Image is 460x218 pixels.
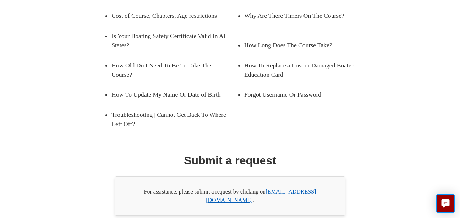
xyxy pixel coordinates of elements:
h1: Submit a request [184,152,276,169]
a: Forgot Username Or Password [244,85,359,104]
a: How Long Does The Course Take? [244,35,359,55]
a: How Old Do I Need To Be To Take The Course? [111,55,226,85]
a: Cost of Course, Chapters, Age restrictions [111,6,226,26]
a: Why Are There Timers On The Course? [244,6,359,26]
a: How To Update My Name Or Date of Birth [111,85,226,104]
div: For assistance, please submit a request by clicking on . [115,176,345,216]
button: Live chat [436,194,455,213]
a: Troubleshooting | Cannot Get Back To Where Left Off? [111,105,237,134]
a: How To Replace a Lost or Damaged Boater Education Card [244,55,370,85]
a: Is Your Boating Safety Certificate Valid In All States? [111,26,237,55]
